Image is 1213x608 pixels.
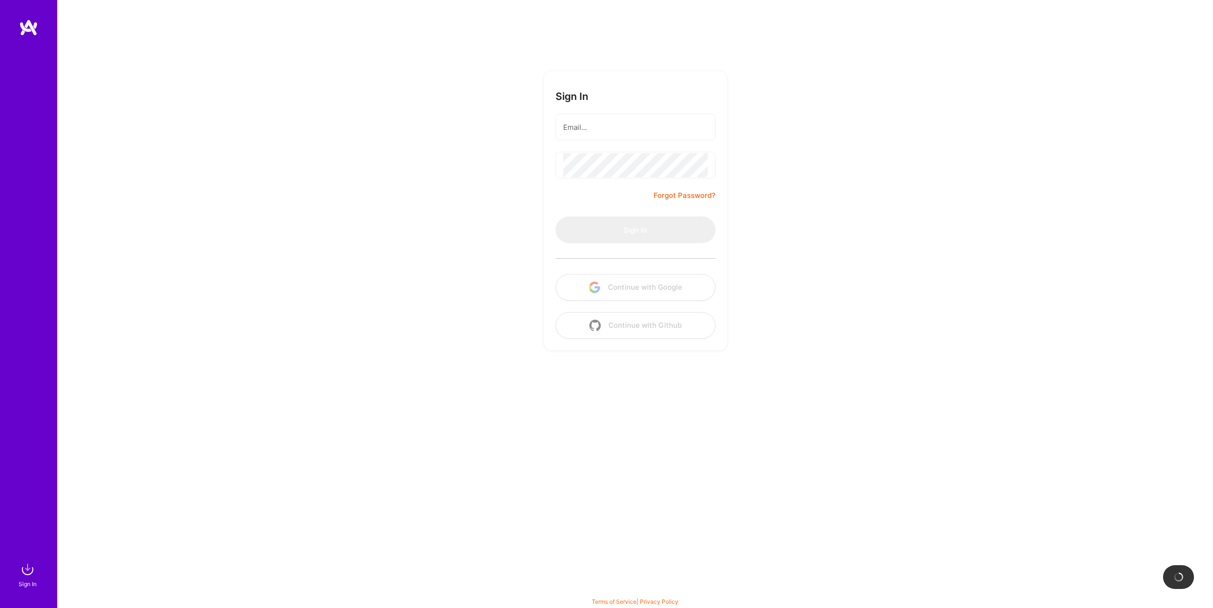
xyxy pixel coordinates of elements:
div: © 2025 ATeams Inc., All rights reserved. [57,579,1213,603]
img: icon [589,282,600,293]
a: sign inSign In [20,560,37,589]
a: Forgot Password? [654,190,716,201]
button: Sign In [556,216,716,243]
button: Continue with Github [556,312,716,339]
div: Sign In [19,579,37,589]
img: icon [589,320,601,331]
img: logo [19,19,38,36]
a: Terms of Service [592,598,636,605]
span: | [592,598,678,605]
img: loading [1174,572,1183,582]
button: Continue with Google [556,274,716,301]
h3: Sign In [556,90,588,102]
img: sign in [18,560,37,579]
input: Email... [563,115,708,139]
a: Privacy Policy [640,598,678,605]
